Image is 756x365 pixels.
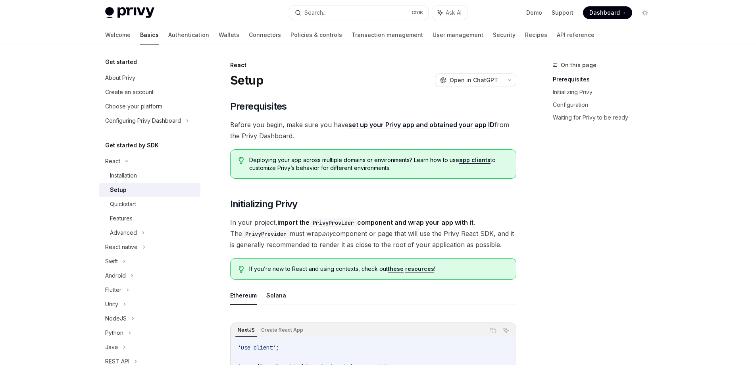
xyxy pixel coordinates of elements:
span: 'use client' [238,344,276,351]
div: Advanced [110,228,137,238]
a: Waiting for Privy to be ready [553,111,658,124]
div: About Privy [105,73,135,83]
button: Solana [266,286,286,305]
a: Policies & controls [290,25,342,44]
button: Ask AI [501,325,511,336]
div: Create React App [259,325,306,335]
button: Open in ChatGPT [435,73,503,87]
span: Prerequisites [230,100,287,113]
a: Setup [99,183,200,197]
code: PrivyProvider [242,230,290,238]
div: Python [105,328,123,338]
div: Java [105,342,118,352]
div: Quickstart [110,199,136,209]
button: Search...CtrlK [289,6,428,20]
a: Transaction management [352,25,423,44]
a: User management [433,25,483,44]
span: On this page [561,60,596,70]
h1: Setup [230,73,263,87]
div: Flutter [105,285,121,295]
span: Deploying your app across multiple domains or environments? Learn how to use to customize Privy’s... [249,156,508,172]
div: Android [105,271,126,280]
a: these [388,265,404,272]
div: Configuring Privy Dashboard [105,116,181,126]
span: In your project, . The must wrap component or page that will use the Privy React SDK, and it is g... [230,217,516,250]
a: Recipes [525,25,547,44]
button: Toggle dark mode [639,6,651,19]
a: Initializing Privy [553,86,658,98]
a: Choose your platform [99,99,200,114]
a: Dashboard [583,6,632,19]
a: API reference [557,25,594,44]
a: Installation [99,168,200,183]
a: Basics [140,25,159,44]
div: Installation [110,171,137,180]
a: Demo [526,9,542,17]
strong: import the component and wrap your app with it [277,218,473,226]
div: Unity [105,299,118,309]
span: Ctrl K [412,10,423,16]
a: Quickstart [99,197,200,211]
div: React native [105,242,138,252]
a: Security [493,25,516,44]
button: Ask AI [432,6,467,20]
span: Ask AI [446,9,462,17]
a: Wallets [219,25,239,44]
svg: Tip [239,266,244,273]
span: Dashboard [589,9,620,17]
span: Before you begin, make sure you have from the Privy Dashboard. [230,119,516,141]
span: ; [276,344,279,351]
span: Open in ChatGPT [450,76,498,84]
code: PrivyProvider [310,218,357,227]
a: About Privy [99,71,200,85]
img: light logo [105,7,154,18]
button: Ethereum [230,286,257,305]
h5: Get started [105,57,137,67]
a: Authentication [168,25,209,44]
div: Setup [110,185,127,195]
a: Welcome [105,25,131,44]
svg: Tip [239,157,244,164]
a: Create an account [99,85,200,99]
a: Connectors [249,25,281,44]
div: Create an account [105,87,154,97]
div: Choose your platform [105,102,162,111]
a: Configuration [553,98,658,111]
button: Copy the contents from the code block [488,325,498,336]
div: Swift [105,257,118,266]
a: Prerequisites [553,73,658,86]
a: Support [552,9,573,17]
a: set up your Privy app and obtained your app ID [348,121,494,129]
em: any [322,230,333,238]
a: Features [99,211,200,226]
div: NodeJS [105,314,127,323]
span: If you’re new to React and using contexts, check out ! [249,265,508,273]
div: React [105,156,120,166]
h5: Get started by SDK [105,141,159,150]
div: Features [110,214,133,223]
a: resources [405,265,434,272]
div: NextJS [235,325,257,335]
div: Search... [304,8,327,17]
span: Initializing Privy [230,198,298,211]
a: app clients [459,156,491,164]
div: React [230,61,516,69]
